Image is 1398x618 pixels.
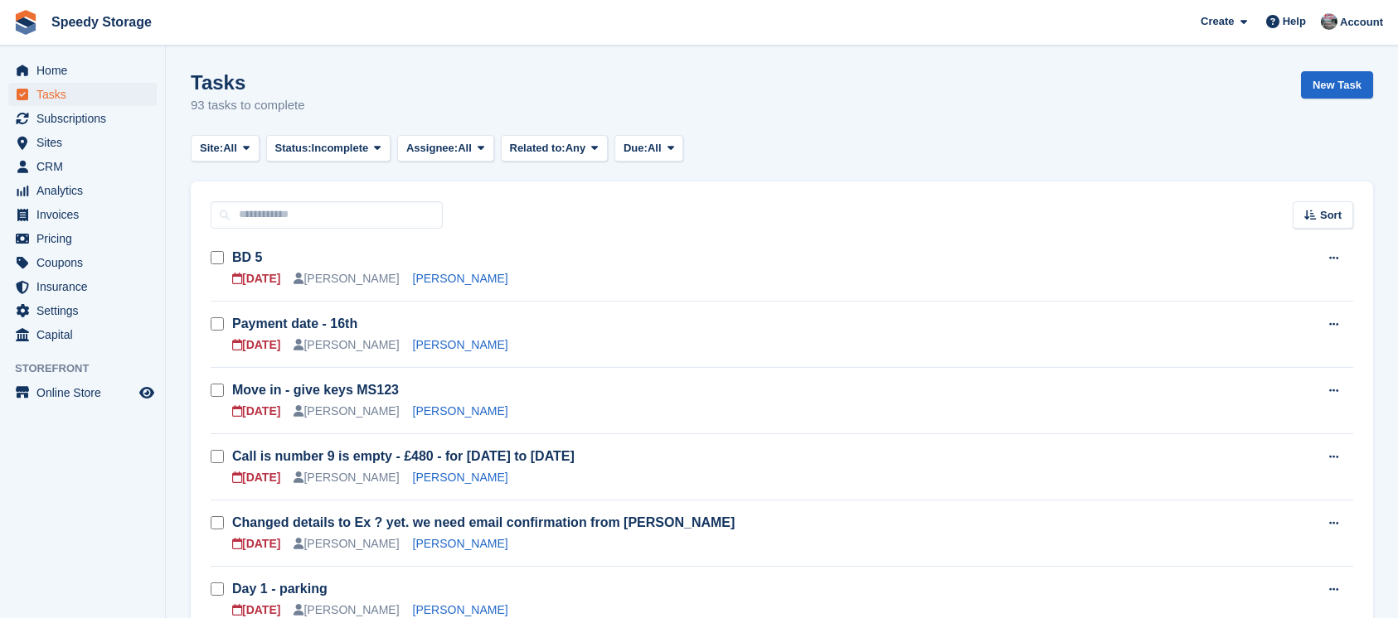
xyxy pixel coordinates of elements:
a: menu [8,299,157,322]
a: [PERSON_NAME] [413,404,508,418]
a: Day 1 - parking [232,582,328,596]
button: Assignee: All [397,135,494,162]
span: Sort [1320,207,1342,224]
a: New Task [1301,71,1373,99]
div: [PERSON_NAME] [294,535,399,553]
a: menu [8,381,157,404]
a: [PERSON_NAME] [413,272,508,285]
div: [PERSON_NAME] [294,469,399,486]
span: Analytics [36,179,136,202]
span: Settings [36,299,136,322]
span: Site: [200,140,223,157]
div: [PERSON_NAME] [294,270,399,287]
div: [DATE] [232,469,280,486]
a: [PERSON_NAME] [413,537,508,550]
span: Related to: [510,140,566,157]
a: Speedy Storage [45,8,158,36]
a: Move in - give keys MS123 [232,383,399,397]
img: Dan Jackson [1321,13,1337,30]
a: menu [8,227,157,250]
img: stora-icon-8386f47178a22dfd0bd8f6a31ec36ba5ce8667c1dd55bd0f319d3a0aa187defe.svg [13,10,38,35]
a: menu [8,179,157,202]
p: 93 tasks to complete [191,96,305,115]
span: All [223,140,237,157]
a: Payment date - 16th [232,316,357,331]
span: Tasks [36,83,136,106]
span: Insurance [36,275,136,298]
div: [DATE] [232,270,280,287]
button: Site: All [191,135,260,162]
a: BD 5 [232,250,262,264]
a: menu [8,203,157,226]
div: [DATE] [232,336,280,354]
a: Changed details to Ex ? yet. we need email confirmation from [PERSON_NAME] [232,515,735,529]
span: Incomplete [312,140,369,157]
div: [DATE] [232,403,280,420]
button: Due: All [614,135,683,162]
span: Assignee: [406,140,458,157]
span: Capital [36,323,136,346]
a: menu [8,251,157,274]
a: [PERSON_NAME] [413,471,508,484]
span: Online Store [36,381,136,404]
span: All [458,140,472,157]
div: [DATE] [232,535,280,553]
a: [PERSON_NAME] [413,603,508,616]
span: Any [566,140,586,157]
a: menu [8,131,157,154]
a: [PERSON_NAME] [413,338,508,351]
a: Call is number 9 is empty - £480 - for [DATE] to [DATE] [232,449,575,463]
span: Sites [36,131,136,154]
a: menu [8,275,157,298]
a: Preview store [137,383,157,403]
a: menu [8,155,157,178]
a: menu [8,323,157,346]
span: Pricing [36,227,136,250]
span: Invoices [36,203,136,226]
a: menu [8,59,157,82]
span: Storefront [15,360,165,377]
a: menu [8,83,157,106]
button: Status: Incomplete [266,135,391,162]
span: Due: [624,140,648,157]
div: [PERSON_NAME] [294,336,399,354]
button: Related to: Any [501,135,608,162]
span: CRM [36,155,136,178]
h1: Tasks [191,71,305,94]
span: Account [1340,14,1383,31]
span: Subscriptions [36,107,136,130]
span: Status: [275,140,312,157]
div: [PERSON_NAME] [294,403,399,420]
span: Coupons [36,251,136,274]
span: Create [1201,13,1234,30]
span: Help [1283,13,1306,30]
span: Home [36,59,136,82]
a: menu [8,107,157,130]
span: All [648,140,662,157]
